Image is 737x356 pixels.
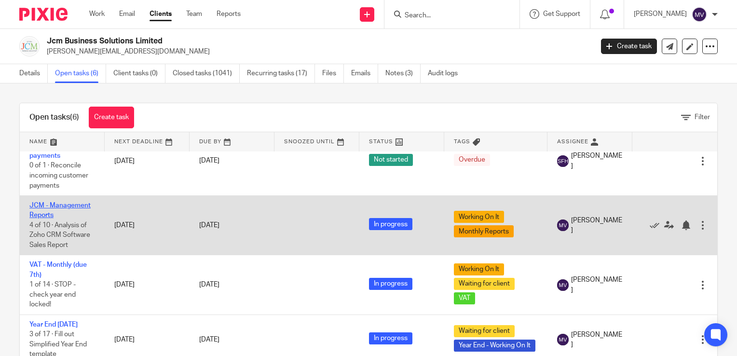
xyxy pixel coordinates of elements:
[29,222,90,248] span: 4 of 10 · Analysis of Zoho CRM Software Sales Report
[199,336,219,343] span: [DATE]
[29,202,91,219] a: JCM - Management Reports
[369,154,413,166] span: Not started
[247,64,315,83] a: Recurring tasks (17)
[70,113,79,121] span: (6)
[105,255,190,315] td: [DATE]
[543,11,580,17] span: Get Support
[454,211,504,223] span: Working On It
[454,154,490,166] span: Overdue
[369,218,412,230] span: In progress
[322,64,344,83] a: Files
[29,163,88,189] span: 0 of 1 · Reconcile incoming customer payments
[173,64,240,83] a: Closed tasks (1041)
[454,225,514,237] span: Monthly Reports
[105,196,190,255] td: [DATE]
[29,321,78,328] a: Year End [DATE]
[634,9,687,19] p: [PERSON_NAME]
[19,8,68,21] img: Pixie
[571,216,623,235] span: [PERSON_NAME]
[89,107,134,128] a: Create task
[29,281,76,308] span: 1 of 14 · STOP - check year end locked!
[113,64,165,83] a: Client tasks (0)
[557,155,569,167] img: svg%3E
[351,64,378,83] a: Emails
[369,278,412,290] span: In progress
[186,9,202,19] a: Team
[284,139,335,144] span: Snoozed Until
[217,9,241,19] a: Reports
[199,282,219,288] span: [DATE]
[369,139,393,144] span: Status
[55,64,106,83] a: Open tasks (6)
[404,12,491,20] input: Search
[454,278,515,290] span: Waiting for client
[454,263,504,275] span: Working On It
[369,332,412,344] span: In progress
[89,9,105,19] a: Work
[150,9,172,19] a: Clients
[454,292,475,304] span: VAT
[695,114,710,121] span: Filter
[47,47,587,56] p: [PERSON_NAME][EMAIL_ADDRESS][DOMAIN_NAME]
[29,112,79,123] h1: Open tasks
[454,340,535,352] span: Year End - Working On It
[199,158,219,164] span: [DATE]
[19,64,48,83] a: Details
[19,36,40,56] img: Logo.png
[385,64,421,83] a: Notes (3)
[557,334,569,345] img: svg%3E
[105,126,190,196] td: [DATE]
[454,325,515,337] span: Waiting for client
[601,39,657,54] a: Create task
[454,139,470,144] span: Tags
[650,220,664,230] a: Mark as done
[29,261,87,278] a: VAT - Monthly (due 7th)
[119,9,135,19] a: Email
[571,151,623,171] span: [PERSON_NAME]
[428,64,465,83] a: Audit logs
[47,36,478,46] h2: Jcm Business Solutions Limited
[571,275,623,295] span: [PERSON_NAME]
[557,279,569,291] img: svg%3E
[199,222,219,229] span: [DATE]
[557,219,569,231] img: svg%3E
[571,330,623,350] span: [PERSON_NAME]
[692,7,707,22] img: svg%3E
